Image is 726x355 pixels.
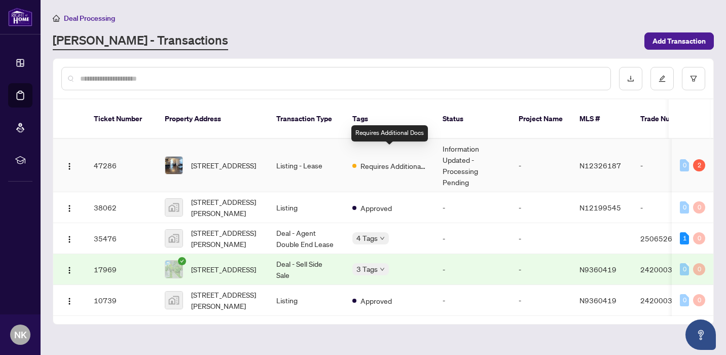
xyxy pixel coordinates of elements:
[693,294,705,306] div: 0
[178,257,186,265] span: check-circle
[690,75,697,82] span: filter
[61,292,78,308] button: Logo
[434,285,511,316] td: -
[165,199,183,216] img: thumbnail-img
[65,204,74,212] img: Logo
[511,139,571,192] td: -
[571,99,632,139] th: MLS #
[86,192,157,223] td: 38062
[65,162,74,170] img: Logo
[632,254,703,285] td: 2420003
[268,254,344,285] td: Deal - Sell Side Sale
[360,202,392,214] span: Approved
[165,292,183,309] img: thumbnail-img
[680,232,689,244] div: 1
[693,159,705,171] div: 2
[650,67,674,90] button: edit
[659,75,666,82] span: edit
[680,294,689,306] div: 0
[64,14,115,23] span: Deal Processing
[511,99,571,139] th: Project Name
[434,254,511,285] td: -
[8,8,32,26] img: logo
[165,157,183,174] img: thumbnail-img
[632,139,703,192] td: -
[86,99,157,139] th: Ticket Number
[86,223,157,254] td: 35476
[165,230,183,247] img: thumbnail-img
[632,285,703,316] td: 2420003
[434,139,511,192] td: Information Updated - Processing Pending
[632,99,703,139] th: Trade Number
[61,199,78,216] button: Logo
[511,223,571,254] td: -
[680,159,689,171] div: 0
[61,261,78,277] button: Logo
[380,236,385,241] span: down
[268,223,344,254] td: Deal - Agent Double End Lease
[191,196,260,219] span: [STREET_ADDRESS][PERSON_NAME]
[191,289,260,311] span: [STREET_ADDRESS][PERSON_NAME]
[434,99,511,139] th: Status
[268,192,344,223] td: Listing
[680,263,689,275] div: 0
[579,265,616,274] span: N9360419
[579,203,621,212] span: N12199545
[86,139,157,192] td: 47286
[157,99,268,139] th: Property Address
[511,192,571,223] td: -
[65,235,74,243] img: Logo
[632,223,703,254] td: 2506526
[191,264,256,275] span: [STREET_ADDRESS]
[191,160,256,171] span: [STREET_ADDRESS]
[165,261,183,278] img: thumbnail-img
[61,230,78,246] button: Logo
[65,297,74,305] img: Logo
[380,267,385,272] span: down
[86,254,157,285] td: 17969
[693,232,705,244] div: 0
[693,201,705,214] div: 0
[268,285,344,316] td: Listing
[268,139,344,192] td: Listing - Lease
[644,32,714,50] button: Add Transaction
[619,67,642,90] button: download
[682,67,705,90] button: filter
[579,296,616,305] span: N9360419
[579,161,621,170] span: N12326187
[652,33,706,49] span: Add Transaction
[14,328,27,342] span: NK
[693,263,705,275] div: 0
[632,192,703,223] td: -
[191,227,260,250] span: [STREET_ADDRESS][PERSON_NAME]
[685,319,716,350] button: Open asap
[268,99,344,139] th: Transaction Type
[351,125,428,141] div: Requires Additional Docs
[434,223,511,254] td: -
[511,285,571,316] td: -
[680,201,689,214] div: 0
[627,75,634,82] span: download
[356,232,378,244] span: 4 Tags
[65,266,74,274] img: Logo
[61,157,78,173] button: Logo
[53,15,60,22] span: home
[434,192,511,223] td: -
[360,160,426,171] span: Requires Additional Docs
[344,99,434,139] th: Tags
[356,263,378,275] span: 3 Tags
[86,285,157,316] td: 10739
[360,295,392,306] span: Approved
[53,32,228,50] a: [PERSON_NAME] - Transactions
[511,254,571,285] td: -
